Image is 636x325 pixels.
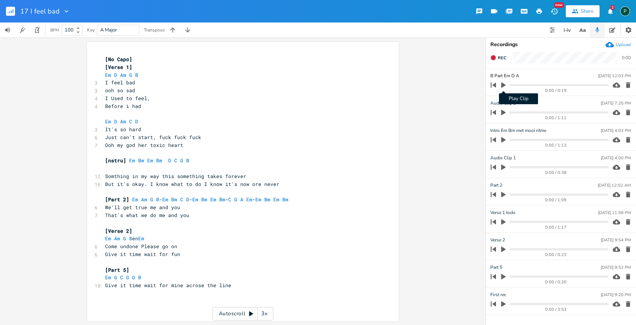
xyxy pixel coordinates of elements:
[180,196,183,203] span: C
[490,127,546,134] span: Intro Em Bm met mooi ritme
[50,28,59,32] div: BPM
[105,103,141,109] span: Before i had
[566,5,600,17] button: Share
[234,196,237,203] span: G
[603,4,618,18] button: 2
[503,143,609,147] div: 0:00 / 1:13
[138,157,144,164] span: Bm
[162,196,168,203] span: Em
[135,72,138,78] span: B
[87,28,95,32] div: Key
[120,118,126,125] span: Am
[105,142,183,148] span: Ooh my god her toxic heart
[499,79,508,91] button: Play Clip
[503,171,609,175] div: 0:00 / 0:38
[487,52,509,64] button: Rec
[105,274,111,281] span: Em
[601,101,631,105] div: [DATE] 7:20 PM
[490,237,505,244] span: Verse 2
[105,157,126,164] span: [nstru]
[129,235,132,242] span: B
[100,27,117,33] span: A Major
[126,274,129,281] span: G
[171,196,177,203] span: Bm
[105,118,111,125] span: Em
[105,267,129,273] span: [Part 5]
[282,196,288,203] span: Bm
[129,72,132,78] span: G
[186,196,189,203] span: D
[606,40,631,49] button: Upload
[114,235,120,242] span: Am
[105,235,111,242] span: Em
[601,265,631,270] div: [DATE] 9:52 PM
[105,212,189,219] span: That's what we do me and you
[186,157,189,164] span: B
[135,118,138,125] span: D
[168,157,171,164] span: D
[601,293,631,297] div: [DATE] 9:20 PM
[622,55,631,60] div: 0:00
[114,118,117,125] span: D
[219,196,225,203] span: Bm
[601,129,631,133] div: [DATE] 4:03 PM
[105,173,246,180] span: Somthing in my way this something takes forever
[105,72,111,78] span: Em
[598,183,631,187] div: [DATE] 12:02 AM
[616,42,631,48] div: Upload
[258,307,271,321] div: 3x
[213,307,273,321] div: Autoscroll
[547,4,562,18] button: New
[105,181,279,187] span: But it's okay. I know what to do I know it's now ore never
[120,274,123,281] span: C
[129,118,132,125] span: C
[503,225,609,229] div: 0:00 / 1:17
[264,196,270,203] span: Bm
[490,264,502,271] span: Part 5
[105,64,132,70] span: [Verse 1]
[105,56,132,63] span: [No Capo]
[105,126,141,133] span: It's so hard
[180,157,183,164] span: G
[503,307,609,312] div: 0:00 / 3:53
[503,116,609,120] div: 0:00 / 1:11
[598,74,631,78] div: [DATE] 12:03 PM
[105,134,201,141] span: Just can't start, fuck fuck fuck
[105,282,231,289] span: Give it time wait for mine acrose the line
[105,196,129,203] span: [Part 2]
[503,253,609,257] div: 0:00 / 0:23
[490,100,516,107] span: Audio Clip 2
[240,196,243,203] span: A
[174,157,177,164] span: C
[138,274,141,281] span: B
[141,196,147,203] span: Am
[246,196,252,203] span: Em
[554,2,564,8] div: New
[105,79,135,86] span: I feel bad
[503,198,609,202] div: 0:00 / 1:09
[144,28,164,32] div: Transpose
[610,5,615,10] div: 2
[490,182,502,189] span: Part 2
[598,211,631,215] div: [DATE] 11:58 PM
[581,8,594,15] div: Share
[601,156,631,160] div: [DATE] 4:00 PM
[192,196,198,203] span: Em
[114,274,117,281] span: G
[503,280,609,284] div: 0:00 / 0:20
[498,55,506,61] span: Rec
[620,3,630,20] button: P
[105,251,180,258] span: Give it time wait for fun
[20,8,60,15] span: 17 I feel bad
[105,243,177,250] span: Come undone Please go on
[490,42,631,47] div: Recordings
[105,235,147,242] span: en
[273,196,279,203] span: Em
[620,6,630,16] div: Piepo
[105,204,180,211] span: We'll get true me and you
[490,209,515,216] span: Verse 1 todo
[150,196,153,203] span: G
[123,235,126,242] span: G
[129,157,135,164] span: Em
[105,87,135,94] span: ooh so sad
